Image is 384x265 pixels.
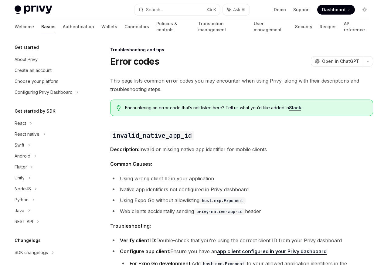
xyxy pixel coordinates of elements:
[101,19,117,34] a: Wallets
[293,7,310,13] a: Support
[110,174,373,183] li: Using wrong client ID in your application
[110,56,159,67] h1: Error codes
[146,6,163,13] div: Search...
[15,141,24,149] div: Swift
[15,19,34,34] a: Welcome
[117,105,121,111] svg: Tip
[15,56,38,63] div: About Privy
[15,249,48,256] div: SDK changelogs
[320,19,337,34] a: Recipes
[10,65,87,76] a: Create an account
[194,208,245,215] code: privy-native-app-id
[10,54,87,65] a: About Privy
[289,105,301,110] a: Slack
[15,5,52,14] img: light logo
[199,197,246,204] code: host.exp.Exponent
[15,185,31,192] div: NodeJS
[322,58,359,64] span: Open in ChatGPT
[223,4,250,15] button: Ask AI
[15,207,24,214] div: Java
[110,146,139,152] strong: Description:
[110,185,373,194] li: Native app identifiers not configured in Privy dashboard
[120,248,170,254] strong: Configure app client:
[41,19,56,34] a: Basics
[233,7,245,13] span: Ask AI
[198,19,246,34] a: Transaction management
[110,47,373,53] div: Troubleshooting and tips
[344,19,369,34] a: API reference
[322,7,345,13] span: Dashboard
[15,120,26,127] div: React
[124,19,149,34] a: Connectors
[317,5,355,15] a: Dashboard
[63,19,94,34] a: Authentication
[110,223,151,229] strong: Troubleshooting:
[110,207,373,216] li: Web clients accidentally sending header
[15,174,25,182] div: Unity
[15,196,29,203] div: Python
[156,19,191,34] a: Policies & controls
[110,196,373,205] li: Using Expo Go without allowlisting
[110,145,373,154] span: Invalid or missing native app identifier for mobile clients
[295,19,312,34] a: Security
[311,56,363,66] button: Open in ChatGPT
[274,7,286,13] a: Demo
[15,131,39,138] div: React native
[110,161,152,167] strong: Common Causes:
[15,107,56,115] h5: Get started by SDK
[110,131,194,140] code: invalid_native_app_id
[120,237,156,243] strong: Verify client ID:
[217,248,327,255] a: app client configured in your Privy dashboard
[15,89,73,96] div: Configuring Privy Dashboard
[15,44,39,51] h5: Get started
[15,163,27,171] div: Flutter
[110,76,373,93] span: This page lists common error codes you may encounter when using Privy, along with their descripti...
[254,19,288,34] a: User management
[15,78,58,85] div: Choose your platform
[15,218,33,225] div: REST API
[15,152,30,160] div: Android
[15,67,52,74] div: Create an account
[207,7,216,12] span: Ctrl K
[15,237,41,244] h5: Changelogs
[125,105,367,111] span: Encountering an error code that’s not listed here? Tell us what you’d like added in .
[10,76,87,87] a: Choose your platform
[360,5,369,15] button: Toggle dark mode
[134,4,220,15] button: Search...CtrlK
[110,236,373,245] li: Double-check that you’re using the correct client ID from your Privy dashboard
